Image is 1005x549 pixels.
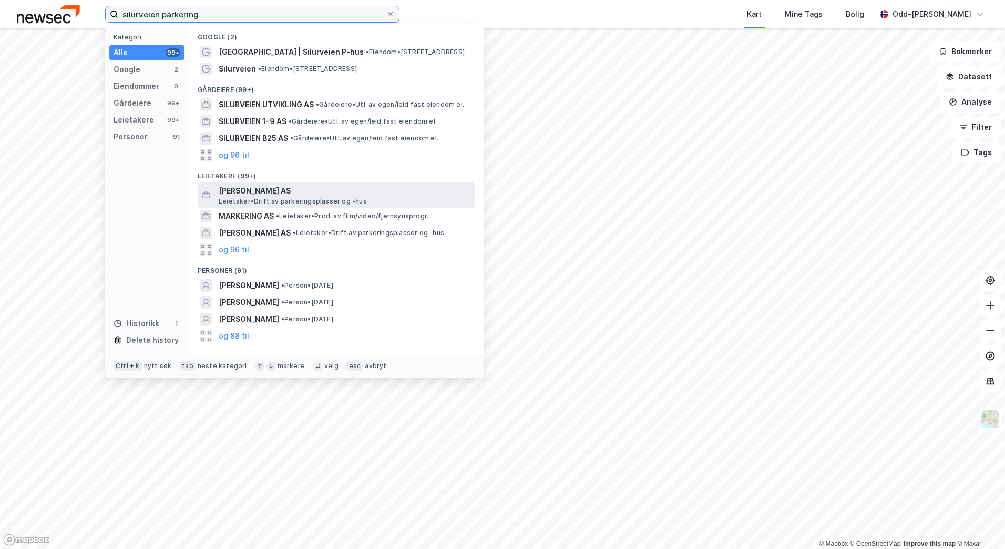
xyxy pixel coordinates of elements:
span: Gårdeiere • Utl. av egen/leid fast eiendom el. [289,117,437,126]
div: 91 [172,133,180,141]
span: Gårdeiere • Utl. av egen/leid fast eiendom el. [290,134,438,143]
span: • [290,134,293,142]
div: Leietakere (99+) [189,164,484,182]
div: Historikk [114,317,159,330]
span: Leietaker • Prod. av film/video/fjernsynsprogr. [276,212,428,220]
button: og 96 til [219,149,249,161]
iframe: Chat Widget [952,499,1005,549]
span: • [281,298,284,306]
a: Mapbox [819,540,848,547]
div: Odd-[PERSON_NAME] [893,8,971,21]
span: Person • [DATE] [281,281,333,290]
div: nytt søk [144,362,172,370]
div: Personer (91) [189,258,484,277]
div: Eiendommer [114,80,159,93]
div: Gårdeiere (99+) [189,77,484,96]
div: markere [278,362,305,370]
img: Z [980,409,1000,429]
div: Gårdeiere [114,97,151,109]
span: Person • [DATE] [281,298,333,307]
div: Kategori [114,33,184,41]
span: • [276,212,279,220]
div: tab [180,361,196,371]
button: Bokmerker [930,41,1001,62]
span: • [258,65,261,73]
div: Google (2) [189,25,484,44]
span: [PERSON_NAME] [219,279,279,292]
button: og 88 til [219,330,249,342]
span: SILURVEIEN B25 AS [219,132,288,145]
span: • [281,315,284,323]
span: [GEOGRAPHIC_DATA] | Silurveien P-hus [219,46,364,58]
div: Personer [114,130,148,143]
div: Leietakere [114,114,154,126]
span: Gårdeiere • Utl. av egen/leid fast eiendom el. [316,100,464,109]
div: 1 [172,319,180,328]
div: Kart [747,8,762,21]
span: • [366,48,369,56]
div: Historikk (1) [189,344,484,363]
a: Mapbox homepage [3,534,49,546]
input: Søk på adresse, matrikkel, gårdeiere, leietakere eller personer [118,6,386,22]
span: • [293,229,296,237]
div: neste kategori [198,362,247,370]
button: Filter [950,117,1001,138]
div: 99+ [166,99,180,107]
span: Eiendom • [STREET_ADDRESS] [366,48,465,56]
div: Ctrl + k [114,361,142,371]
span: • [281,281,284,289]
span: MARKERING AS [219,210,274,222]
a: OpenStreetMap [850,540,901,547]
span: [PERSON_NAME] [219,296,279,309]
span: Eiendom • [STREET_ADDRESS] [258,65,357,73]
div: 2 [172,65,180,74]
div: avbryt [365,362,386,370]
img: newsec-logo.f6e21ccffca1b3a03d2d.png [17,5,80,23]
div: Alle [114,46,128,59]
span: Person • [DATE] [281,315,333,323]
div: Google [114,63,140,76]
span: • [316,100,319,108]
div: 0 [172,82,180,90]
div: Delete history [126,334,179,347]
span: [PERSON_NAME] [219,313,279,326]
div: Mine Tags [785,8,823,21]
span: SILURVEIEN 1-9 AS [219,115,286,128]
button: Datasett [937,66,1001,87]
a: Improve this map [904,540,956,547]
div: 99+ [166,116,180,124]
span: [PERSON_NAME] AS [219,185,471,197]
button: og 96 til [219,243,249,256]
div: Kontrollprogram for chat [952,499,1005,549]
span: [PERSON_NAME] AS [219,227,291,239]
span: Silurveien [219,63,256,75]
button: Analyse [940,91,1001,113]
div: velg [324,362,339,370]
div: 99+ [166,48,180,57]
div: Bolig [846,8,864,21]
button: Tags [952,142,1001,163]
div: esc [347,361,363,371]
span: • [289,117,292,125]
span: Leietaker • Drift av parkeringsplasser og -hus [219,197,367,206]
span: SILURVEIEN UTVIKLING AS [219,98,314,111]
span: Leietaker • Drift av parkeringsplasser og -hus [293,229,444,237]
